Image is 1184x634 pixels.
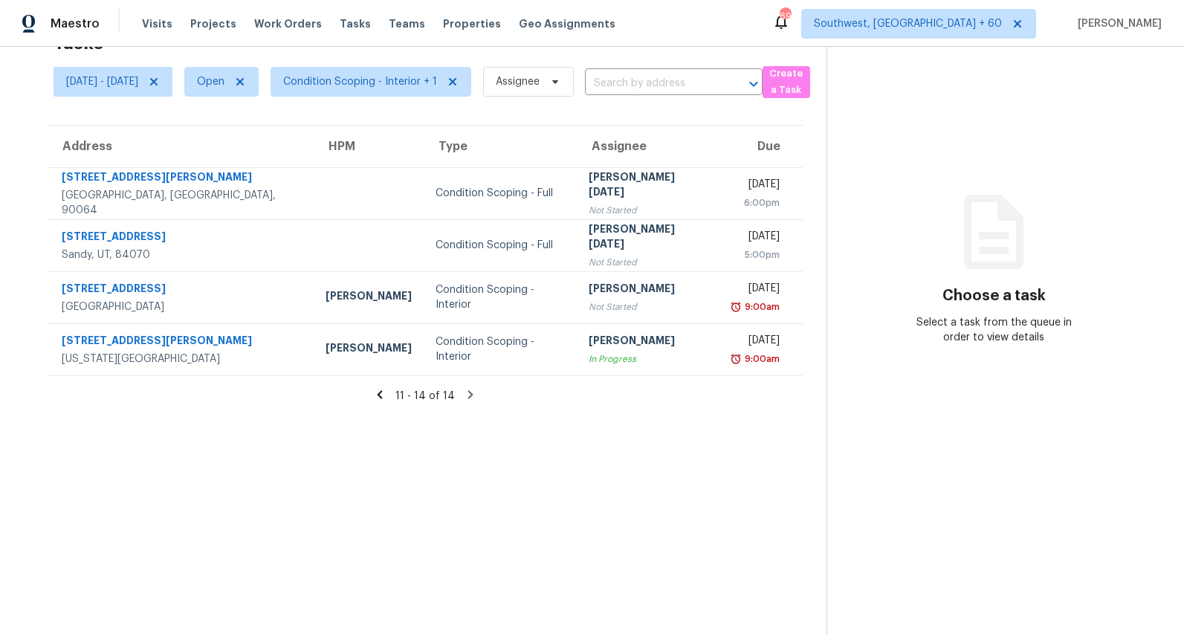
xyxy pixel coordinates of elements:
div: 9:00am [742,300,780,314]
div: [PERSON_NAME][DATE] [589,221,708,255]
span: Visits [142,16,172,31]
div: [STREET_ADDRESS][PERSON_NAME] [62,169,302,188]
div: Select a task from the queue in order to view details [910,315,1077,345]
div: 5:00pm [731,248,780,262]
span: Maestro [51,16,100,31]
span: Tasks [340,19,371,29]
div: [DATE] [731,229,780,248]
div: 6:00pm [731,195,780,210]
span: Projects [190,16,236,31]
div: Condition Scoping - Interior [436,282,565,312]
div: [PERSON_NAME] [589,333,708,352]
th: HPM [314,126,424,167]
input: Search by address [585,72,721,95]
img: Overdue Alarm Icon [730,300,742,314]
span: Open [197,74,224,89]
span: Work Orders [254,16,322,31]
div: [PERSON_NAME] [326,288,412,307]
span: Condition Scoping - Interior + 1 [283,74,437,89]
div: [DATE] [731,177,780,195]
button: Open [743,74,764,94]
div: [PERSON_NAME] [326,340,412,359]
div: Not Started [589,300,708,314]
th: Due [719,126,803,167]
div: [PERSON_NAME][DATE] [589,169,708,203]
img: Overdue Alarm Icon [730,352,742,366]
span: [PERSON_NAME] [1072,16,1162,31]
div: [DATE] [731,333,780,352]
h2: Tasks [54,36,103,51]
span: Southwest, [GEOGRAPHIC_DATA] + 60 [814,16,1002,31]
th: Type [424,126,577,167]
div: 9:00am [742,352,780,366]
div: [STREET_ADDRESS][PERSON_NAME] [62,333,302,352]
th: Assignee [577,126,719,167]
div: Condition Scoping - Full [436,238,565,253]
div: 691 [780,9,790,24]
div: [DATE] [731,281,780,300]
div: [GEOGRAPHIC_DATA] [62,300,302,314]
span: Properties [443,16,501,31]
div: Not Started [589,255,708,270]
button: Create a Task [763,66,810,98]
div: Sandy, UT, 84070 [62,248,302,262]
div: [STREET_ADDRESS] [62,281,302,300]
div: [PERSON_NAME] [589,281,708,300]
div: In Progress [589,352,708,366]
span: 11 - 14 of 14 [395,391,455,401]
h3: Choose a task [942,288,1046,303]
div: Condition Scoping - Interior [436,334,565,364]
th: Address [48,126,314,167]
span: Create a Task [770,65,803,100]
div: Not Started [589,203,708,218]
div: [STREET_ADDRESS] [62,229,302,248]
span: [DATE] - [DATE] [66,74,138,89]
span: Geo Assignments [519,16,615,31]
span: Assignee [496,74,540,89]
div: Condition Scoping - Full [436,186,565,201]
span: Teams [389,16,425,31]
div: [US_STATE][GEOGRAPHIC_DATA] [62,352,302,366]
div: [GEOGRAPHIC_DATA], [GEOGRAPHIC_DATA], 90064 [62,188,302,218]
